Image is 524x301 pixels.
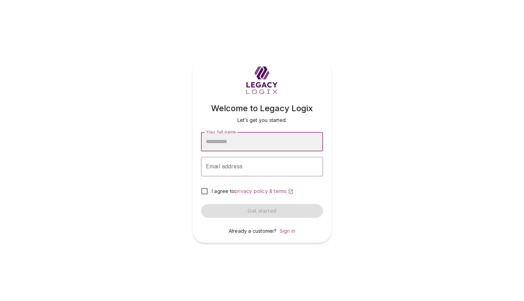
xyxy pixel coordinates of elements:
[211,103,313,113] span: Welcome to Legacy Logix
[235,188,294,194] a: privacy policy & terms
[280,228,295,234] a: Sign in
[212,188,235,194] span: I agree to
[206,129,236,134] span: Your full name
[235,188,287,194] span: privacy policy & terms
[229,228,277,234] span: Already a customer?
[237,117,287,123] span: Let’s get you started.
